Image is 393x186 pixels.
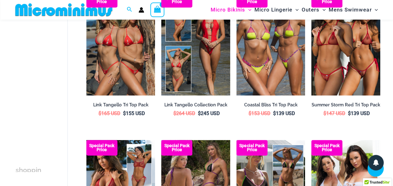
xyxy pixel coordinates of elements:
[161,102,230,108] h2: Link Tangello Collection Pack
[273,110,295,116] bdi: 139 USD
[319,2,326,18] span: Menu Toggle
[323,110,345,116] bdi: 147 USD
[13,3,115,17] img: MM SHOP LOGO FLAT
[302,2,319,18] span: Outers
[311,102,380,110] a: Summer Storm Red Tri Top Pack
[139,7,144,13] a: Account icon link
[86,102,155,108] h2: Link Tangello Tri Top Pack
[245,2,251,18] span: Menu Toggle
[254,2,292,18] span: Micro Lingerie
[86,102,155,110] a: Link Tangello Tri Top Pack
[209,2,253,18] a: Micro BikinisMenu ToggleMenu Toggle
[173,110,176,116] span: $
[211,2,245,18] span: Micro Bikinis
[329,2,372,18] span: Mens Swimwear
[311,144,342,152] b: Special Pack Price
[348,110,351,116] span: $
[98,110,101,116] span: $
[161,102,230,110] a: Link Tangello Collection Pack
[249,110,251,116] span: $
[311,102,380,108] h2: Summer Storm Red Tri Top Pack
[323,110,326,116] span: $
[236,144,267,152] b: Special Pack Price
[198,110,201,116] span: $
[150,2,165,17] a: View Shopping Cart, empty
[173,110,195,116] bdi: 264 USD
[236,102,305,110] a: Coastal Bliss Tri Top Pack
[236,102,305,108] h2: Coastal Bliss Tri Top Pack
[16,166,41,185] span: shopping
[273,110,276,116] span: $
[123,110,145,116] bdi: 155 USD
[98,110,120,116] bdi: 165 USD
[127,6,132,14] a: Search icon link
[348,110,370,116] bdi: 139 USD
[161,144,192,152] b: Special Pack Price
[292,2,299,18] span: Menu Toggle
[253,2,300,18] a: Micro LingerieMenu ToggleMenu Toggle
[198,110,220,116] bdi: 245 USD
[372,2,378,18] span: Menu Toggle
[300,2,327,18] a: OutersMenu ToggleMenu Toggle
[16,21,71,145] iframe: TrustedSite Certified
[86,144,117,152] b: Special Pack Price
[123,110,126,116] span: $
[327,2,379,18] a: Mens SwimwearMenu ToggleMenu Toggle
[208,1,381,19] nav: Site Navigation
[249,110,270,116] bdi: 153 USD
